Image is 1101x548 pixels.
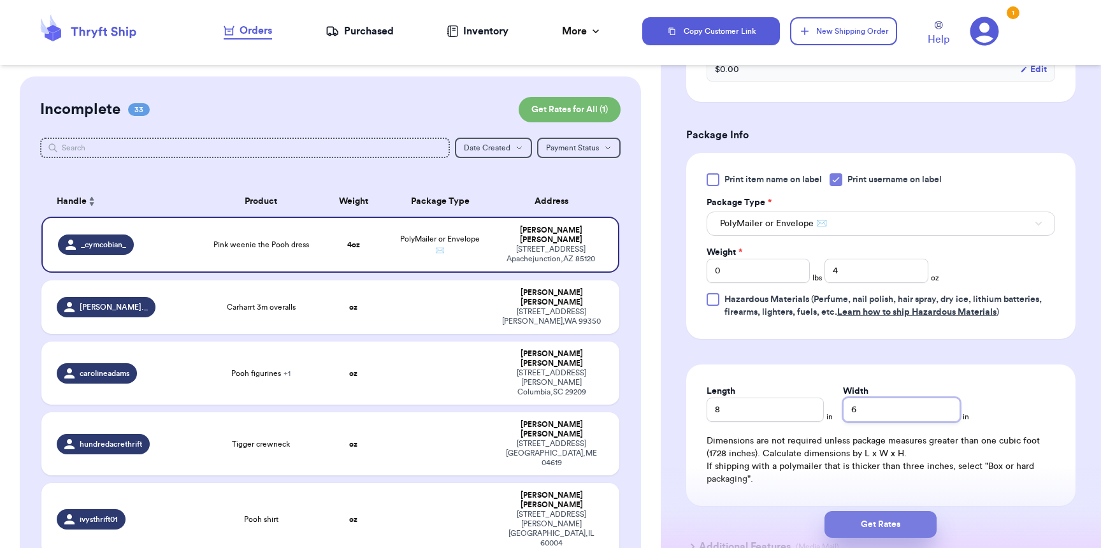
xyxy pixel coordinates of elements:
[826,412,833,422] span: in
[724,295,809,304] span: Hazardous Materials
[232,439,290,449] span: Tigger crewneck
[400,235,480,254] span: PolyMailer or Envelope ✉️
[326,24,394,39] a: Purchased
[464,144,510,152] span: Date Created
[319,186,388,217] th: Weight
[562,24,602,39] div: More
[227,302,296,312] span: Carharrt 3m overalls
[500,368,603,397] div: [STREET_ADDRESS][PERSON_NAME] Columbia , SC 29209
[931,273,939,283] span: oz
[349,440,357,448] strong: oz
[347,241,360,249] strong: 4 oz
[213,240,309,250] span: Pink weenie the Pooh dress
[847,173,942,186] span: Print username on label
[80,302,148,312] span: [PERSON_NAME]._
[500,439,603,468] div: [STREET_ADDRESS] [GEOGRAPHIC_DATA] , ME 04619
[224,23,272,38] div: Orders
[231,368,291,379] span: Pooh figurines
[284,370,291,377] span: + 1
[724,295,1042,317] span: (Perfume, nail polish, hair spray, dry ice, lithium batteries, firearms, lighters, fuels, etc. )
[500,420,603,439] div: [PERSON_NAME] [PERSON_NAME]
[812,273,822,283] span: lbs
[349,370,357,377] strong: oz
[128,103,150,116] span: 33
[1007,6,1019,19] div: 1
[546,144,599,152] span: Payment Status
[349,516,357,523] strong: oz
[707,246,742,259] label: Weight
[40,99,120,120] h2: Incomplete
[80,514,118,524] span: ivysthrift01
[500,307,603,326] div: [STREET_ADDRESS] [PERSON_NAME] , WA 99350
[244,514,278,524] span: Pooh shirt
[707,196,772,209] label: Package Type
[349,303,357,311] strong: oz
[519,97,621,122] button: Get Rates for All (1)
[707,385,735,398] label: Length
[57,195,87,208] span: Handle
[500,491,603,510] div: [PERSON_NAME] [PERSON_NAME]
[642,17,780,45] button: Copy Customer Link
[492,186,619,217] th: Address
[837,308,997,317] a: Learn how to ship Hazardous Materials
[970,17,999,46] a: 1
[1020,63,1047,76] button: Edit
[928,21,949,47] a: Help
[686,127,1076,143] h3: Package Info
[80,439,142,449] span: hundredacrethrift
[87,194,97,209] button: Sort ascending
[928,32,949,47] span: Help
[500,288,603,307] div: [PERSON_NAME] [PERSON_NAME]
[40,138,450,158] input: Search
[500,349,603,368] div: [PERSON_NAME] [PERSON_NAME]
[790,17,897,45] button: New Shipping Order
[843,385,868,398] label: Width
[824,511,937,538] button: Get Rates
[500,245,602,264] div: [STREET_ADDRESS] Apachejunction , AZ 85120
[388,186,492,217] th: Package Type
[537,138,621,158] button: Payment Status
[80,368,129,379] span: carolineadams
[724,173,822,186] span: Print item name on label
[81,240,126,250] span: _cymcobian_
[203,186,319,217] th: Product
[224,23,272,40] a: Orders
[447,24,508,39] a: Inventory
[500,226,602,245] div: [PERSON_NAME] [PERSON_NAME]
[500,510,603,548] div: [STREET_ADDRESS][PERSON_NAME] [GEOGRAPHIC_DATA] , IL 60004
[707,460,1055,486] p: If shipping with a polymailer that is thicker than three inches, select "Box or hard packaging".
[707,435,1055,486] div: Dimensions are not required unless package measures greater than one cubic foot (1728 inches). Ca...
[720,217,827,230] span: PolyMailer or Envelope ✉️
[963,412,969,422] span: in
[707,212,1055,236] button: PolyMailer or Envelope ✉️
[455,138,532,158] button: Date Created
[715,63,739,76] span: $ 0.00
